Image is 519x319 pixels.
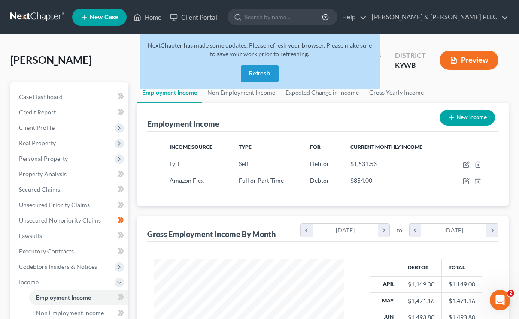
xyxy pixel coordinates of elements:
[421,224,487,237] div: [DATE]
[401,259,442,276] th: Debtor
[12,228,128,244] a: Lawsuits
[378,224,389,237] i: chevron_right
[170,144,212,150] span: Income Source
[507,290,514,297] span: 2
[166,9,222,25] a: Client Portal
[12,105,128,120] a: Credit Report
[440,51,498,70] button: Preview
[239,177,284,184] span: Full or Part Time
[367,9,508,25] a: [PERSON_NAME] & [PERSON_NAME] PLLC
[408,297,434,305] div: $1,471.16
[36,309,104,316] span: Non Employment Income
[239,160,249,167] span: Self
[170,177,204,184] span: Amazon Flex
[397,226,402,235] span: to
[19,186,60,193] span: Secured Claims
[19,263,97,270] span: Codebtors Insiders & Notices
[19,124,55,131] span: Client Profile
[170,160,179,167] span: Lyft
[310,144,321,150] span: For
[410,224,421,237] i: chevron_left
[350,177,372,184] span: $854.00
[442,259,483,276] th: Total
[19,93,63,100] span: Case Dashboard
[350,160,377,167] span: $1,531.53
[147,229,276,239] div: Gross Employment Income By Month
[19,217,101,224] span: Unsecured Nonpriority Claims
[19,201,90,208] span: Unsecured Priority Claims
[364,82,429,103] a: Gross Yearly Income
[313,224,378,237] div: [DATE]
[19,139,56,147] span: Real Property
[19,155,68,162] span: Personal Property
[12,89,128,105] a: Case Dashboard
[36,294,91,301] span: Employment Income
[19,247,74,255] span: Executory Contracts
[19,278,39,286] span: Income
[310,177,329,184] span: Debtor
[486,224,498,237] i: chevron_right
[90,14,118,21] span: New Case
[442,276,483,292] td: $1,149.00
[12,197,128,213] a: Unsecured Priority Claims
[395,51,426,60] div: District
[29,290,128,305] a: Employment Income
[350,144,422,150] span: Current Monthly Income
[245,9,323,25] input: Search by name...
[12,182,128,197] a: Secured Claims
[239,144,252,150] span: Type
[19,108,56,116] span: Credit Report
[241,65,279,82] button: Refresh
[137,82,202,103] a: Employment Income
[490,290,510,310] iframe: Intercom live chat
[10,54,91,66] span: [PERSON_NAME]
[19,170,67,178] span: Property Analysis
[395,60,426,70] div: KYWB
[370,276,401,292] th: Apr
[148,42,372,57] span: NextChapter has made some updates. Please refresh your browser. Please make sure to save your wor...
[12,213,128,228] a: Unsecured Nonpriority Claims
[408,280,434,289] div: $1,149.00
[310,160,329,167] span: Debtor
[19,232,42,239] span: Lawsuits
[442,292,483,309] td: $1,471.16
[12,244,128,259] a: Executory Contracts
[440,110,495,126] button: New Income
[147,119,219,129] div: Employment Income
[129,9,166,25] a: Home
[301,224,313,237] i: chevron_left
[338,9,367,25] a: Help
[370,292,401,309] th: May
[12,166,128,182] a: Property Analysis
